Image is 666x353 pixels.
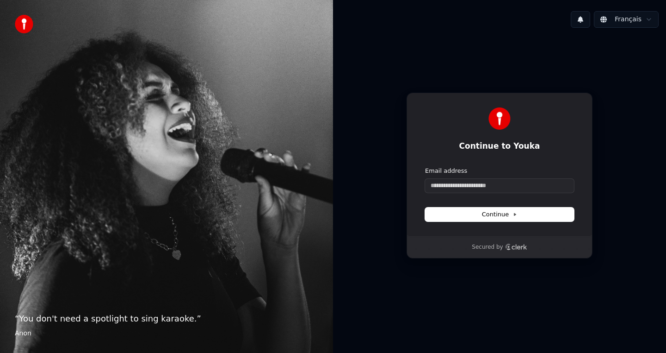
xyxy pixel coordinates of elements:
h1: Continue to Youka [425,141,574,152]
p: Secured by [472,244,503,251]
footer: Anon [15,329,318,338]
img: youka [15,15,33,33]
button: Continue [425,208,574,221]
label: Email address [425,167,467,175]
a: Clerk logo [505,244,527,250]
span: Continue [482,210,517,219]
p: “ You don't need a spotlight to sing karaoke. ” [15,312,318,325]
img: Youka [488,107,511,130]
